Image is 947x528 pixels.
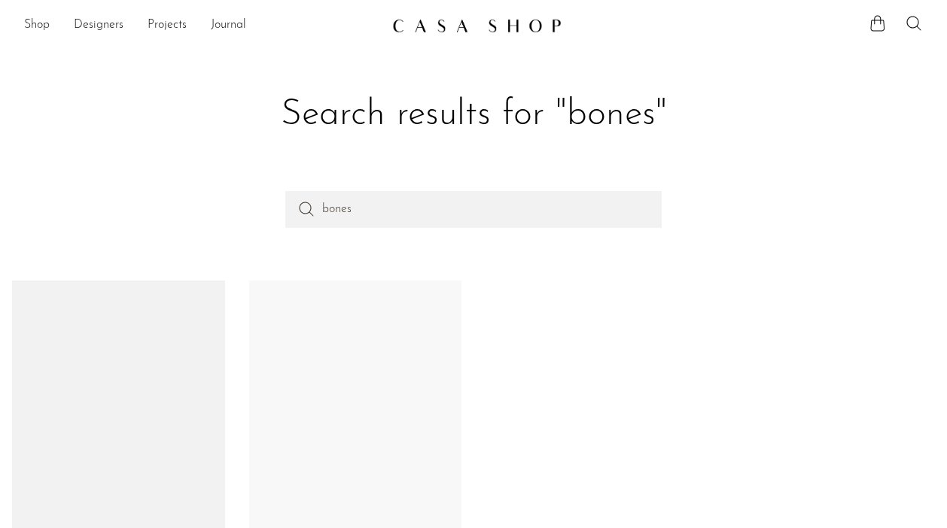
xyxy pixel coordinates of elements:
[285,191,662,227] input: Perform a search
[74,16,123,35] a: Designers
[24,13,380,38] nav: Desktop navigation
[24,16,50,35] a: Shop
[24,13,380,38] ul: NEW HEADER MENU
[24,92,923,138] h1: Search results for "bones"
[148,16,187,35] a: Projects
[211,16,246,35] a: Journal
